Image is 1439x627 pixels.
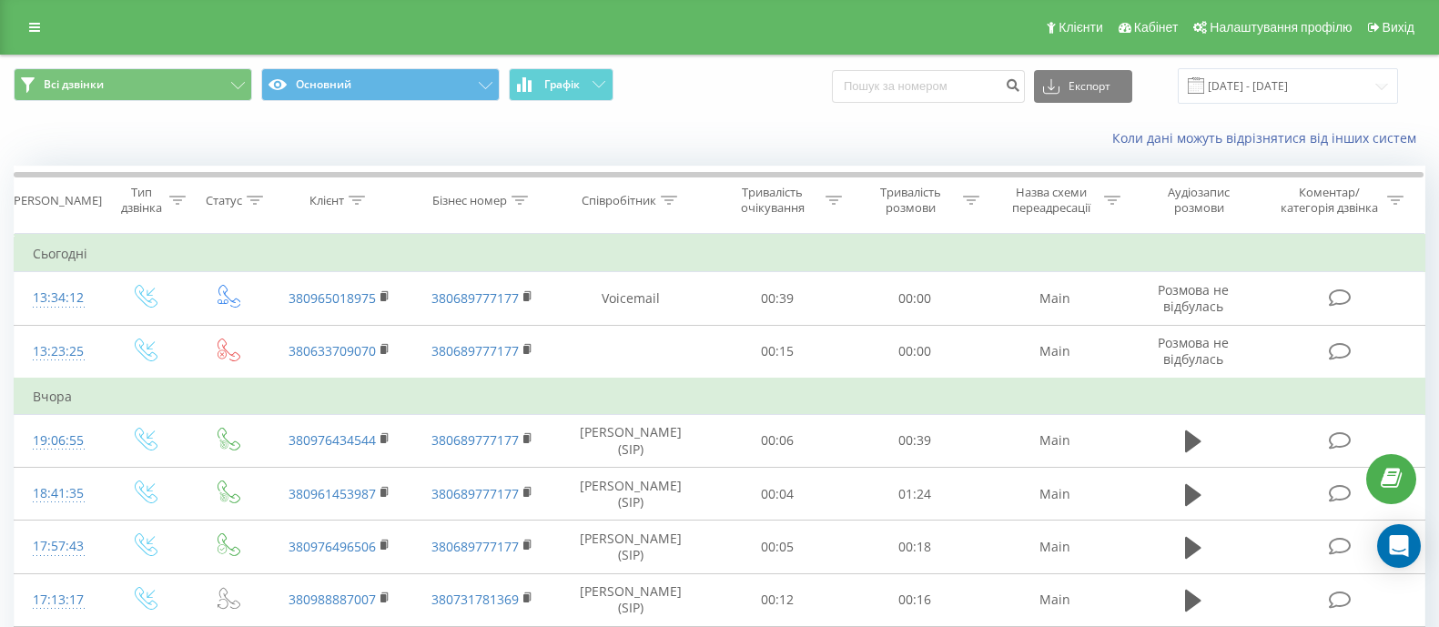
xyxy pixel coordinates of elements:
td: Main [984,468,1127,521]
td: Сьогодні [15,236,1425,272]
a: 380633709070 [289,342,376,359]
td: Main [984,272,1127,325]
div: [PERSON_NAME] [10,193,102,208]
a: 380965018975 [289,289,376,307]
input: Пошук за номером [832,70,1025,103]
div: 17:57:43 [33,529,84,564]
td: 00:39 [846,414,983,467]
td: [PERSON_NAME] (SIP) [554,521,708,573]
div: Назва схеми переадресації [1002,185,1100,216]
a: 380976434544 [289,431,376,449]
a: 380731781369 [431,591,519,608]
div: Статус [206,193,242,208]
a: 380689777177 [431,342,519,359]
div: 13:34:12 [33,280,84,316]
div: Тривалість розмови [863,185,958,216]
td: Main [984,325,1127,379]
td: 00:39 [708,272,846,325]
td: [PERSON_NAME] (SIP) [554,414,708,467]
a: 380689777177 [431,485,519,502]
button: Графік [509,68,613,101]
span: Налаштування профілю [1210,20,1352,35]
span: Розмова не відбулась [1158,334,1229,368]
span: Розмова не відбулась [1158,281,1229,315]
td: 00:06 [708,414,846,467]
td: Вчора [15,379,1425,415]
span: Вихід [1383,20,1414,35]
button: Експорт [1034,70,1132,103]
span: Графік [544,78,580,91]
a: Коли дані можуть відрізнятися вiд інших систем [1112,129,1425,147]
div: Коментар/категорія дзвінка [1276,185,1383,216]
a: 380689777177 [431,289,519,307]
td: [PERSON_NAME] (SIP) [554,573,708,626]
td: 00:15 [708,325,846,379]
a: 380961453987 [289,485,376,502]
a: 380988887007 [289,591,376,608]
span: Всі дзвінки [44,77,104,92]
button: Всі дзвінки [14,68,252,101]
td: 01:24 [846,468,983,521]
div: 19:06:55 [33,423,84,459]
div: Тривалість очікування [725,185,820,216]
td: Main [984,573,1127,626]
div: 18:41:35 [33,476,84,511]
td: 00:12 [708,573,846,626]
span: Кабінет [1134,20,1179,35]
td: 00:18 [846,521,983,573]
div: 17:13:17 [33,582,84,618]
div: Бізнес номер [432,193,507,208]
a: 380976496506 [289,538,376,555]
td: Main [984,521,1127,573]
div: Тип дзвінка [118,185,165,216]
td: 00:04 [708,468,846,521]
td: 00:16 [846,573,983,626]
span: Клієнти [1059,20,1103,35]
a: 380689777177 [431,431,519,449]
div: 13:23:25 [33,334,84,369]
td: Voicemail [554,272,708,325]
div: Співробітник [582,193,656,208]
div: Аудіозапис розмови [1143,185,1254,216]
a: 380689777177 [431,538,519,555]
td: 00:00 [846,325,983,379]
div: Клієнт [309,193,344,208]
td: [PERSON_NAME] (SIP) [554,468,708,521]
td: Main [984,414,1127,467]
td: 00:00 [846,272,983,325]
div: Open Intercom Messenger [1377,524,1421,568]
td: 00:05 [708,521,846,573]
button: Основний [261,68,500,101]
